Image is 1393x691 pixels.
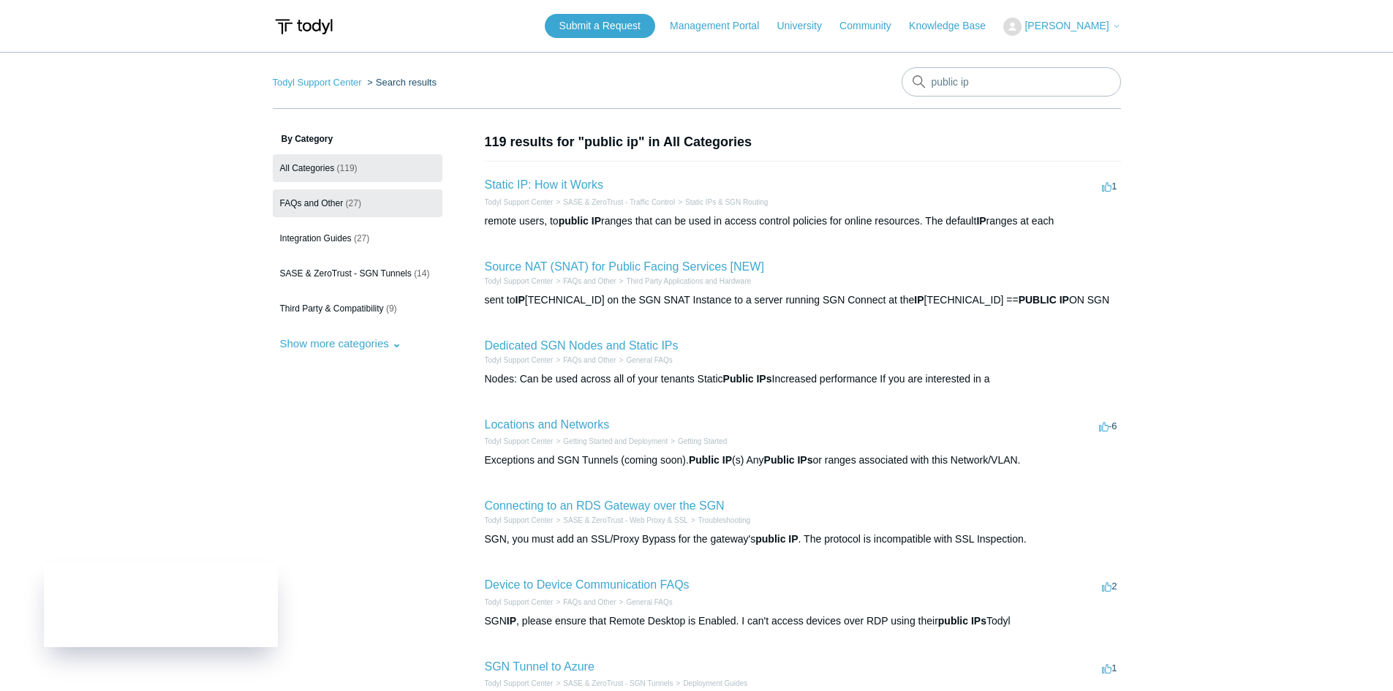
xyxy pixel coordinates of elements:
[516,294,525,306] em: IP
[839,18,906,34] a: Community
[44,563,278,647] iframe: Todyl Status
[1102,181,1117,192] span: 1
[626,277,751,285] a: Third Party Applications and Hardware
[280,303,384,314] span: Third Party & Compatibility
[485,355,554,366] li: Todyl Support Center
[698,516,750,524] a: Troubleshooting
[485,678,554,689] li: Todyl Support Center
[485,292,1121,308] div: sent to [TECHNICAL_ID] on the SGN SNAT Instance to a server running SGN Connect at the [TECHNICAL...
[553,276,616,287] li: FAQs and Other
[354,233,369,243] span: (27)
[689,454,732,466] em: Public IP
[280,268,412,279] span: SASE & ZeroTrust - SGN Tunnels
[685,198,768,206] a: Static IPs & SGN Routing
[485,515,554,526] li: Todyl Support Center
[485,132,1121,152] h1: 119 results for "public ip" in All Categories
[485,516,554,524] a: Todyl Support Center
[273,77,365,88] li: Todyl Support Center
[485,260,764,273] a: Source NAT (SNAT) for Public Facing Services [NEW]
[626,356,672,364] a: General FAQs
[273,132,442,146] h3: By Category
[764,454,813,466] em: Public IPs
[559,215,601,227] em: public IP
[545,14,655,38] a: Submit a Request
[1003,18,1120,36] button: [PERSON_NAME]
[678,437,727,445] a: Getting Started
[563,516,688,524] a: SASE & ZeroTrust - Web Proxy & SSL
[485,453,1121,468] div: Exceptions and SGN Tunnels (coming soon). (s) Any or ranges associated with this Network/VLAN.
[386,303,397,314] span: (9)
[485,660,594,673] a: SGN Tunnel to Azure
[755,533,798,545] em: public IP
[616,597,673,608] li: General FAQs
[553,355,616,366] li: FAQs and Other
[777,18,836,34] a: University
[485,356,554,364] a: Todyl Support Center
[616,355,673,366] li: General FAQs
[553,436,668,447] li: Getting Started and Deployment
[563,277,616,285] a: FAQs and Other
[485,371,1121,387] div: Nodes: Can be used across all of your tenants Static Increased performance If you are interested ...
[485,532,1121,547] div: SGN, you must add an SSL/Proxy Bypass for the gateway's . The protocol is incompatible with SSL I...
[675,197,768,208] li: Static IPs & SGN Routing
[280,163,335,173] span: All Categories
[364,77,437,88] li: Search results
[563,437,668,445] a: Getting Started and Deployment
[938,615,986,627] em: public IPs
[273,77,362,88] a: Todyl Support Center
[1102,581,1117,592] span: 2
[683,679,747,687] a: Deployment Guides
[563,356,616,364] a: FAQs and Other
[563,679,673,687] a: SASE & ZeroTrust - SGN Tunnels
[485,178,603,191] a: Static IP: How it Works
[485,418,610,431] a: Locations and Networks
[1099,420,1117,431] span: -6
[273,295,442,322] a: Third Party & Compatibility (9)
[688,515,750,526] li: Troubleshooting
[902,67,1121,97] input: Search
[909,18,1000,34] a: Knowledge Base
[673,678,748,689] li: Deployment Guides
[273,154,442,182] a: All Categories (119)
[626,598,672,606] a: General FAQs
[485,197,554,208] li: Todyl Support Center
[485,276,554,287] li: Todyl Support Center
[616,276,751,287] li: Third Party Applications and Hardware
[337,163,358,173] span: (119)
[273,189,442,217] a: FAQs and Other (27)
[273,260,442,287] a: SASE & ZeroTrust - SGN Tunnels (14)
[485,598,554,606] a: Todyl Support Center
[553,197,675,208] li: SASE & ZeroTrust - Traffic Control
[485,578,690,591] a: Device to Device Communication FAQs
[976,215,986,227] em: IP
[670,18,774,34] a: Management Portal
[563,198,675,206] a: SASE & ZeroTrust - Traffic Control
[485,436,554,447] li: Todyl Support Center
[346,198,361,208] span: (27)
[668,436,727,447] li: Getting Started
[485,597,554,608] li: Todyl Support Center
[280,233,352,243] span: Integration Guides
[1019,294,1069,306] em: PUBLIC IP
[485,437,554,445] a: Todyl Support Center
[485,214,1121,229] div: remote users, to ranges that can be used in access control policies for online resources. The def...
[485,613,1121,629] div: SGN , please ensure that Remote Desktop is Enabled. I can't access devices over RDP using their T...
[553,515,687,526] li: SASE & ZeroTrust - Web Proxy & SSL
[1102,662,1117,673] span: 1
[485,499,725,512] a: Connecting to an RDS Gateway over the SGN
[723,373,772,385] em: Public IPs
[563,598,616,606] a: FAQs and Other
[273,224,442,252] a: Integration Guides (27)
[507,615,516,627] em: IP
[914,294,924,306] em: IP
[1024,20,1109,31] span: [PERSON_NAME]
[273,13,335,40] img: Todyl Support Center Help Center home page
[485,198,554,206] a: Todyl Support Center
[553,678,673,689] li: SASE & ZeroTrust - SGN Tunnels
[485,339,679,352] a: Dedicated SGN Nodes and Static IPs
[414,268,429,279] span: (14)
[553,597,616,608] li: FAQs and Other
[273,330,409,357] button: Show more categories
[485,277,554,285] a: Todyl Support Center
[280,198,344,208] span: FAQs and Other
